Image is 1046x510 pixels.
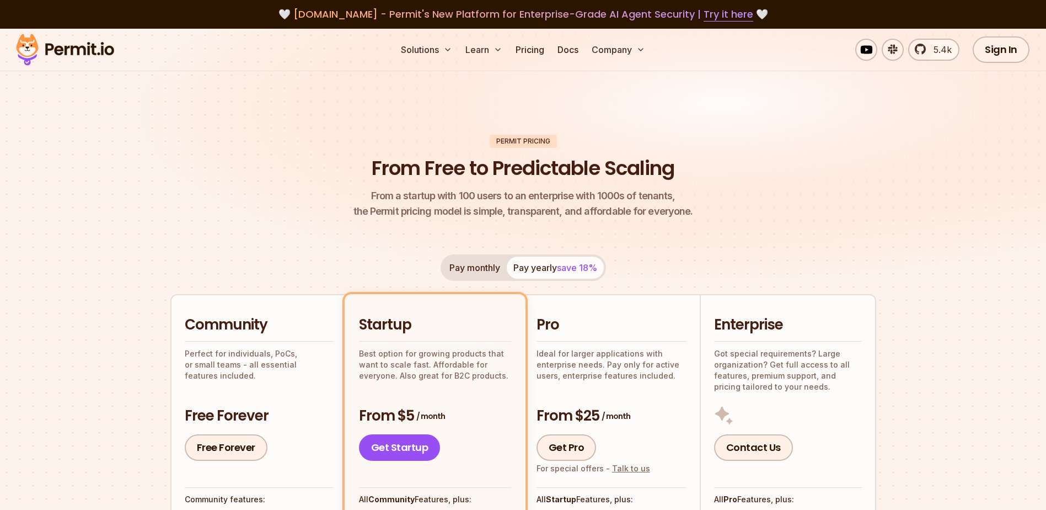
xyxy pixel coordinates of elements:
[714,434,793,461] a: Contact Us
[714,315,862,335] h2: Enterprise
[704,7,753,22] a: Try it here
[396,39,457,61] button: Solutions
[443,257,507,279] button: Pay monthly
[185,406,334,426] h3: Free Forever
[714,494,862,505] h4: All Features, plus:
[612,464,650,473] a: Talk to us
[908,39,959,61] a: 5.4k
[185,434,267,461] a: Free Forever
[973,36,1029,63] a: Sign In
[293,7,753,21] span: [DOMAIN_NAME] - Permit's New Platform for Enterprise-Grade AI Agent Security |
[587,39,650,61] button: Company
[185,348,334,381] p: Perfect for individuals, PoCs, or small teams - all essential features included.
[359,434,441,461] a: Get Startup
[353,188,693,204] span: From a startup with 100 users to an enterprise with 1000s of tenants,
[927,43,952,56] span: 5.4k
[353,188,693,219] p: the Permit pricing model is simple, transparent, and affordable for everyone.
[372,155,674,182] h1: From Free to Predictable Scaling
[723,495,737,504] strong: Pro
[490,135,557,148] div: Permit Pricing
[537,434,597,461] a: Get Pro
[359,494,511,505] h4: All Features, plus:
[537,348,686,381] p: Ideal for larger applications with enterprise needs. Pay only for active users, enterprise featur...
[537,494,686,505] h4: All Features, plus:
[546,495,576,504] strong: Startup
[416,411,445,422] span: / month
[368,495,415,504] strong: Community
[537,463,650,474] div: For special offers -
[537,315,686,335] h2: Pro
[26,7,1020,22] div: 🤍 🤍
[602,411,630,422] span: / month
[359,348,511,381] p: Best option for growing products that want to scale fast. Affordable for everyone. Also great for...
[511,39,549,61] a: Pricing
[714,348,862,392] p: Got special requirements? Large organization? Get full access to all features, premium support, a...
[461,39,507,61] button: Learn
[553,39,583,61] a: Docs
[11,31,119,68] img: Permit logo
[185,494,334,505] h4: Community features:
[185,315,334,335] h2: Community
[359,406,511,426] h3: From $5
[359,315,511,335] h2: Startup
[537,406,686,426] h3: From $25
